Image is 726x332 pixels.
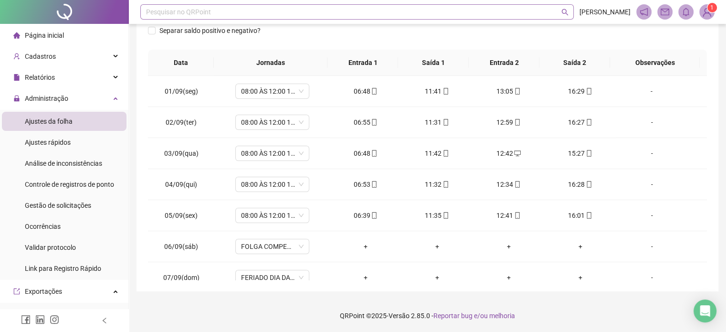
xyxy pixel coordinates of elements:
[25,223,61,230] span: Ocorrências
[409,179,465,190] div: 11:32
[539,50,610,76] th: Saída 2
[337,272,394,283] div: +
[442,181,449,188] span: mobile
[327,50,398,76] th: Entrada 1
[513,212,521,219] span: mobile
[552,241,609,252] div: +
[610,50,700,76] th: Observações
[370,212,378,219] span: mobile
[661,8,669,16] span: mail
[409,272,465,283] div: +
[370,150,378,157] span: mobile
[241,146,304,161] span: 08:00 ÀS 12:00 13:30 ÀS 17:30
[165,181,197,188] span: 04/09(qui)
[25,53,56,60] span: Cadastros
[513,181,521,188] span: mobile
[585,212,592,219] span: mobile
[707,3,717,12] sup: Atualize o seu contato no menu Meus Dados
[442,150,449,157] span: mobile
[694,300,716,322] div: Open Intercom Messenger
[481,86,537,96] div: 13:05
[165,212,198,219] span: 05/09(sex)
[481,210,537,221] div: 12:41
[163,274,200,281] span: 07/09(dom)
[241,239,304,254] span: FOLGA COMPENSATÓRIA
[337,179,394,190] div: 06:53
[710,4,714,11] span: 1
[156,25,264,36] span: Separar saldo positivo e negativo?
[585,119,592,126] span: mobile
[623,117,680,128] div: -
[25,202,91,209] span: Gestão de solicitações
[623,86,680,96] div: -
[513,150,521,157] span: desktop
[25,139,71,146] span: Ajustes rápidos
[13,53,20,60] span: user-add
[552,210,609,221] div: 16:01
[337,241,394,252] div: +
[25,74,55,81] span: Relatórios
[552,272,609,283] div: +
[25,244,76,251] span: Validar protocolo
[552,179,609,190] div: 16:28
[164,243,198,250] span: 06/09(sáb)
[640,8,648,16] span: notification
[50,315,59,324] span: instagram
[25,160,102,167] span: Análise de inconsistências
[442,119,449,126] span: mobile
[469,50,539,76] th: Entrada 2
[585,88,592,95] span: mobile
[623,210,680,221] div: -
[398,50,469,76] th: Saída 1
[481,117,537,128] div: 12:59
[481,272,537,283] div: +
[241,208,304,223] span: 08:00 ÀS 12:00 13:30 ÀS 17:30
[165,87,198,95] span: 01/09(seg)
[585,150,592,157] span: mobile
[337,86,394,96] div: 06:48
[552,86,609,96] div: 16:29
[561,9,568,16] span: search
[623,241,680,252] div: -
[25,265,101,272] span: Link para Registro Rápido
[700,5,714,19] img: 64802
[623,179,680,190] div: -
[585,181,592,188] span: mobile
[13,32,20,39] span: home
[25,181,114,188] span: Controle de registros de ponto
[25,288,62,295] span: Exportações
[409,117,465,128] div: 11:31
[618,57,692,68] span: Observações
[389,312,410,320] span: Versão
[481,148,537,159] div: 12:42
[552,148,609,159] div: 15:27
[481,241,537,252] div: +
[337,117,394,128] div: 06:55
[370,119,378,126] span: mobile
[370,181,378,188] span: mobile
[481,179,537,190] div: 12:34
[164,150,199,157] span: 03/09(qua)
[25,118,73,125] span: Ajustes da folha
[13,74,20,81] span: file
[241,177,304,192] span: 08:00 ÀS 12:00 13:30 ÀS 17:30
[241,84,304,98] span: 08:00 ÀS 12:00 13:30 ÀS 17:30
[25,95,68,102] span: Administração
[13,288,20,295] span: export
[166,118,197,126] span: 02/09(ter)
[409,86,465,96] div: 11:41
[442,212,449,219] span: mobile
[148,50,214,76] th: Data
[337,210,394,221] div: 06:39
[409,241,465,252] div: +
[433,312,515,320] span: Reportar bug e/ou melhoria
[241,115,304,129] span: 08:00 ÀS 12:00 13:30 ÀS 17:30
[13,95,20,102] span: lock
[623,148,680,159] div: -
[552,117,609,128] div: 16:27
[370,88,378,95] span: mobile
[21,315,31,324] span: facebook
[25,32,64,39] span: Página inicial
[623,272,680,283] div: -
[682,8,690,16] span: bell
